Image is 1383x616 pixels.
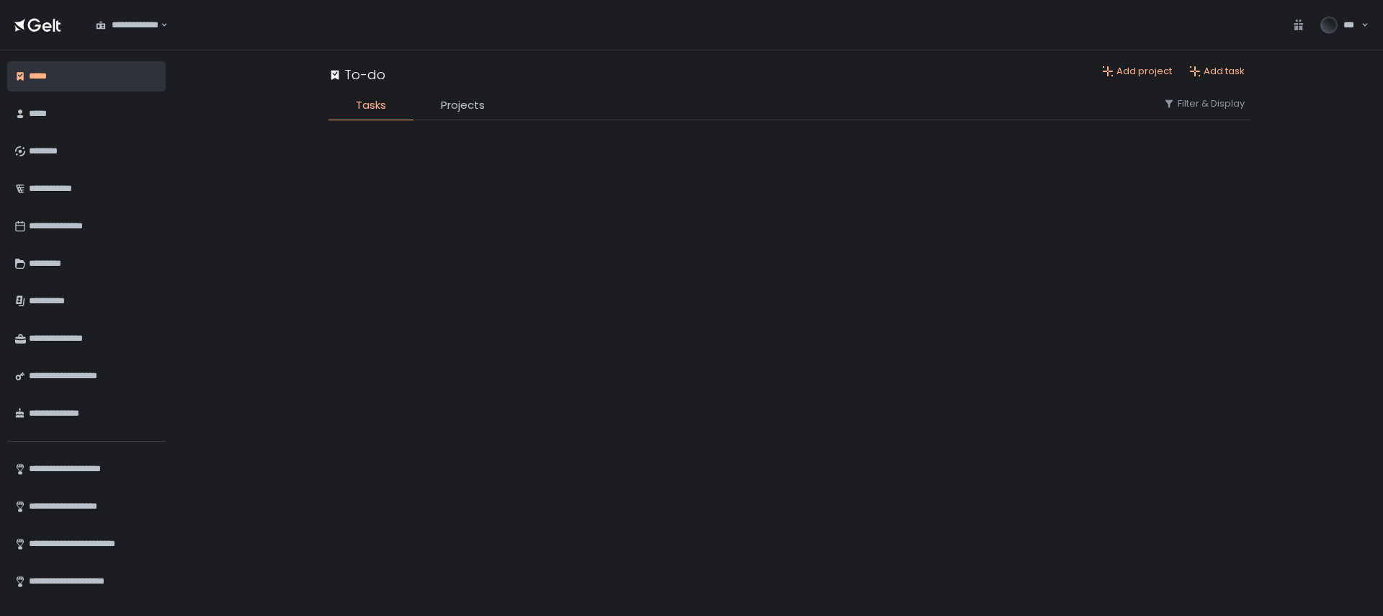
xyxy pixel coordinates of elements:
[441,97,485,114] span: Projects
[1189,65,1245,78] button: Add task
[356,97,386,114] span: Tasks
[86,10,168,40] div: Search for option
[1102,65,1172,78] button: Add project
[328,65,385,84] div: To-do
[1163,97,1245,110] button: Filter & Display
